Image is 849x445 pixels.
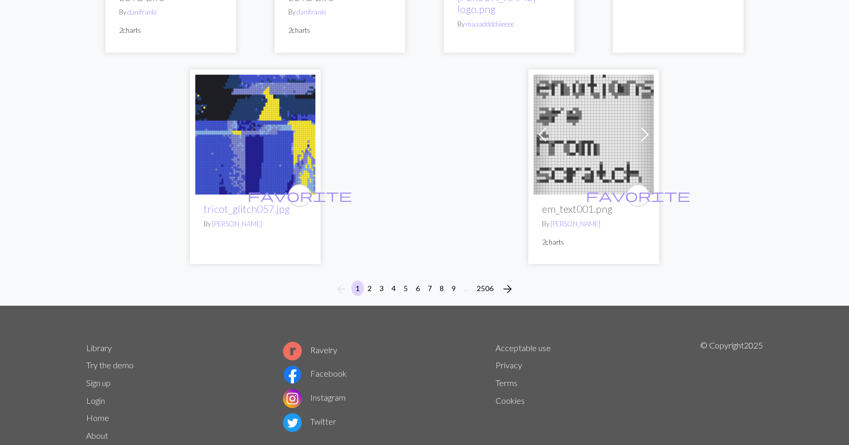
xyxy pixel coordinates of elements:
[86,413,109,423] a: Home
[288,7,392,17] p: By
[496,378,517,388] a: Terms
[86,360,134,370] a: Try the demo
[542,219,645,229] p: By
[288,184,311,207] button: favourite
[283,345,337,355] a: Ravelry
[387,281,400,296] button: 4
[700,339,763,444] p: © Copyright 2025
[212,220,262,228] a: [PERSON_NAME]
[534,128,654,138] a: em_text001.png
[466,20,514,28] a: maaaddddiiieeee
[204,219,307,229] p: By
[497,281,518,297] button: Next
[119,7,222,17] p: By
[283,368,347,378] a: Facebook
[423,281,436,296] button: 7
[411,281,424,296] button: 6
[283,365,302,384] img: Facebook logo
[86,343,112,353] a: Library
[351,281,364,296] button: 1
[496,395,525,405] a: Cookies
[496,360,522,370] a: Privacy
[627,184,650,207] button: favourite
[288,26,392,35] p: 2 charts
[542,237,645,247] p: 2 charts
[331,281,518,297] nav: Page navigation
[283,389,302,408] img: Instagram logo
[473,281,498,296] button: 2506
[127,8,157,16] a: danifranki
[534,75,654,195] img: em_text001.png
[586,187,690,203] span: favorite
[204,203,290,215] a: tricot_glitch057.jpg
[86,430,108,440] a: About
[435,281,448,296] button: 8
[283,416,336,426] a: Twitter
[586,185,690,206] i: favourite
[375,281,388,296] button: 3
[283,342,302,360] img: Ravelry logo
[550,220,600,228] a: [PERSON_NAME]
[247,187,352,203] span: favorite
[283,392,346,402] a: Instagram
[363,281,376,296] button: 2
[247,185,352,206] i: favourite
[399,281,412,296] button: 5
[297,8,326,16] a: danifranki
[457,19,561,29] p: By
[283,413,302,432] img: Twitter logo
[86,378,111,388] a: Sign up
[86,395,105,405] a: Login
[496,343,551,353] a: Acceptable use
[195,75,315,195] img: glitch
[447,281,460,296] button: 9
[542,203,645,215] h2: em_text001.png
[501,282,514,296] span: arrow_forward
[501,283,514,295] i: Next
[195,128,315,138] a: glitch
[119,26,222,35] p: 2 charts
